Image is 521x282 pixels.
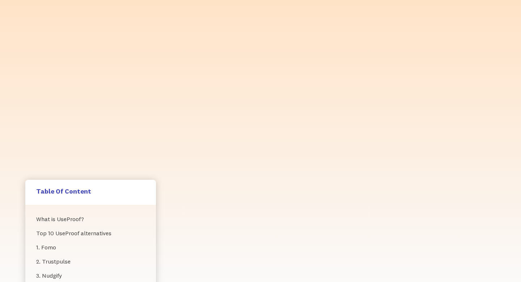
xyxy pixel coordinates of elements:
a: Top 10 UseProof alternatives [36,226,145,240]
h5: Table Of Content [36,187,145,195]
a: What is UseProof? [36,212,145,226]
a: 1. Fomo [36,240,145,254]
a: 2. Trustpulse [36,254,145,269]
